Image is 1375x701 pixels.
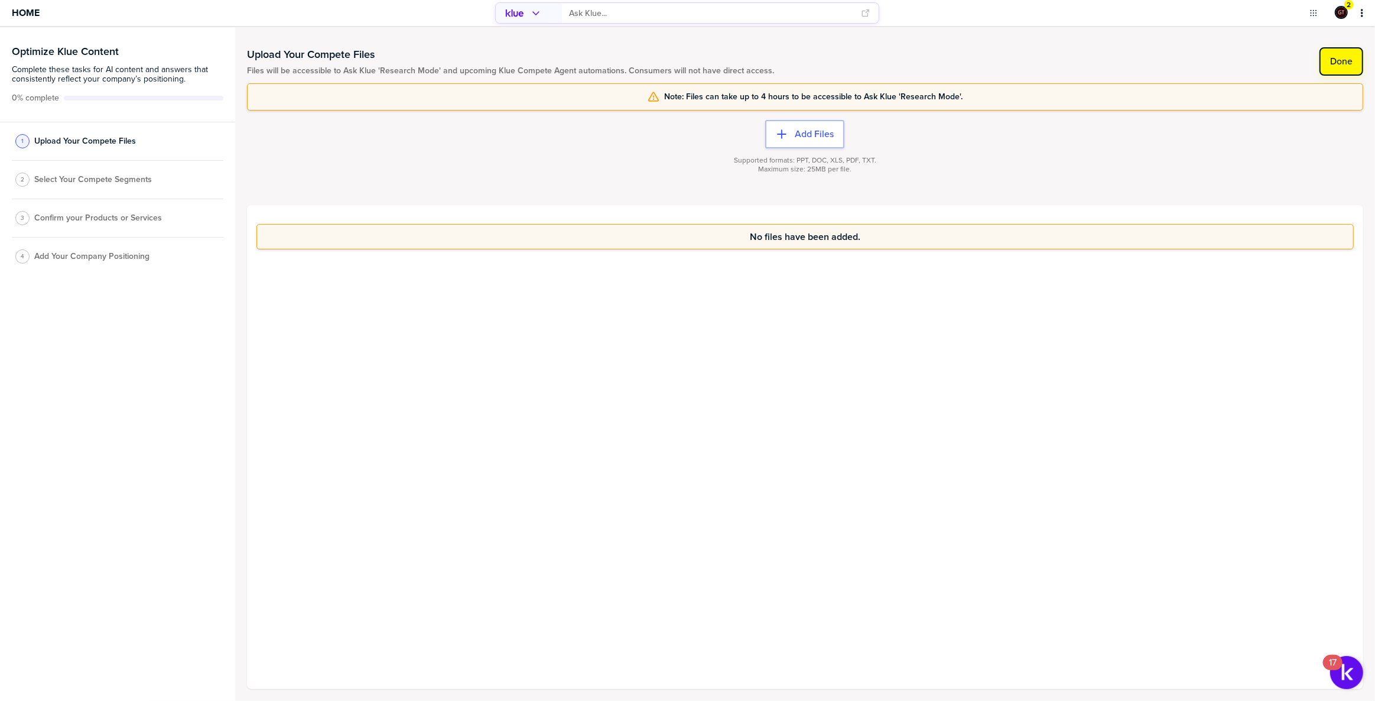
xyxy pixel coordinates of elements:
span: Maximum size: 25MB per file. [758,165,851,174]
span: No files have been added. [750,232,860,242]
span: Complete these tasks for AI content and answers that consistently reflect your company’s position... [12,65,223,84]
span: 2 [21,175,24,184]
button: Done [1319,47,1363,76]
span: 2 [1347,1,1351,9]
div: Graham Tutti [1335,6,1348,19]
img: ee1355cada6433fc92aa15fbfe4afd43-sml.png [1336,7,1347,18]
button: Add Files [765,120,844,148]
label: Add Files [795,128,834,140]
button: Open Drop [1308,7,1319,19]
span: Supported formats: PPT, DOC, XLS, PDF, TXT. [734,156,876,165]
span: Home [12,8,40,18]
a: Edit Profile [1334,5,1349,20]
span: Active [12,93,59,103]
span: Upload Your Compete Files [34,137,136,146]
button: Open Resource Center, 17 new notifications [1330,656,1363,689]
input: Ask Klue... [569,4,854,23]
span: 1 [22,137,24,145]
span: Select Your Compete Segments [34,175,152,184]
span: Add Your Company Positioning [34,252,149,261]
label: Done [1330,56,1353,67]
span: 4 [21,252,24,261]
div: 17 [1329,663,1337,678]
h1: Upload Your Compete Files [247,47,774,61]
span: 3 [21,213,24,222]
span: Confirm your Products or Services [34,213,162,223]
span: Files will be accessible to Ask Klue 'Research Mode' and upcoming Klue Compete Agent automations.... [247,66,774,76]
h3: Optimize Klue Content [12,46,223,57]
span: Note: Files can take up to 4 hours to be accessible to Ask Klue 'Research Mode'. [664,92,963,102]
